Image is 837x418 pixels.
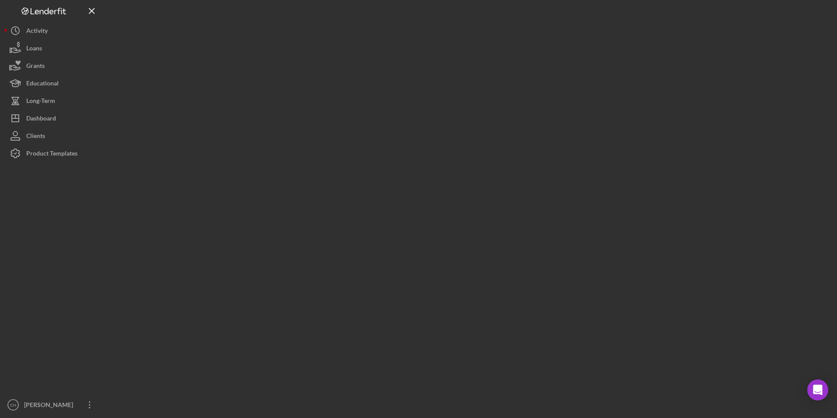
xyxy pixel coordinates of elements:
[10,403,16,407] text: CH
[26,92,55,112] div: Long-Term
[4,145,101,162] button: Product Templates
[4,57,101,74] button: Grants
[4,127,101,145] button: Clients
[4,396,101,414] button: CH[PERSON_NAME]
[4,39,101,57] button: Loans
[4,22,101,39] button: Activity
[26,110,56,129] div: Dashboard
[26,145,77,164] div: Product Templates
[22,396,79,416] div: [PERSON_NAME]
[26,39,42,59] div: Loans
[4,110,101,127] button: Dashboard
[4,74,101,92] button: Educational
[4,92,101,110] button: Long-Term
[807,379,828,400] div: Open Intercom Messenger
[26,74,59,94] div: Educational
[26,127,45,147] div: Clients
[26,22,48,42] div: Activity
[26,57,45,77] div: Grants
